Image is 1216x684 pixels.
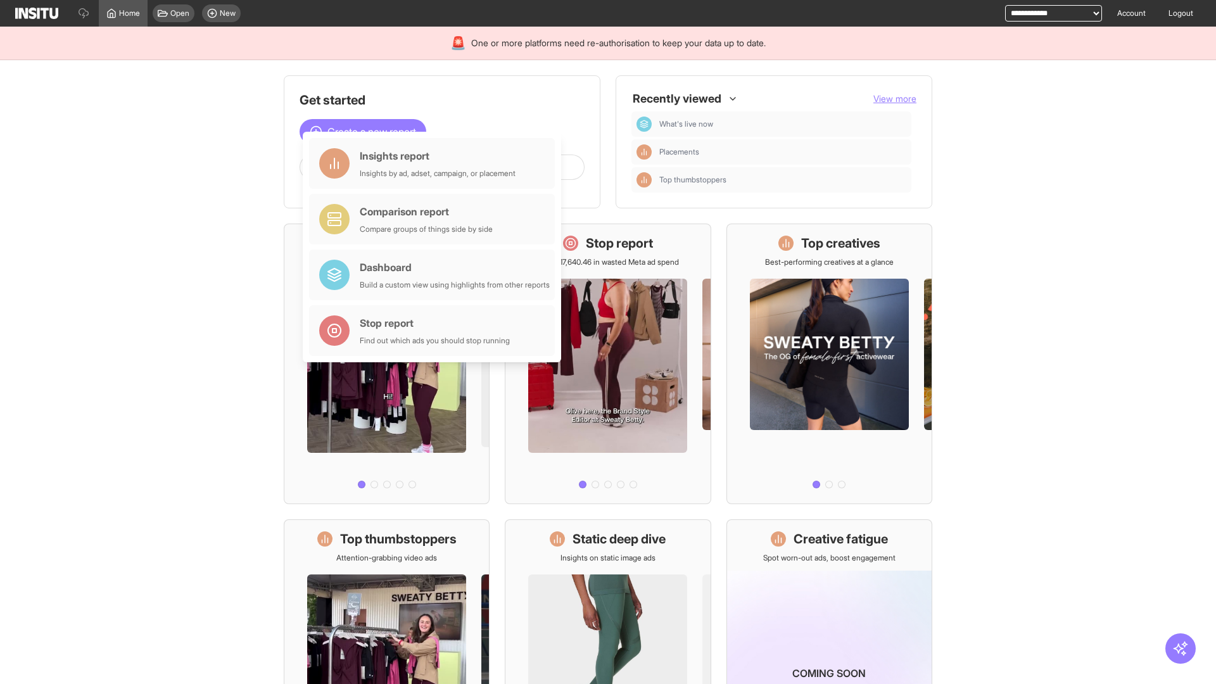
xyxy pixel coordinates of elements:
[636,144,652,160] div: Insights
[560,553,655,563] p: Insights on static image ads
[360,260,550,275] div: Dashboard
[360,168,516,179] div: Insights by ad, adset, campaign, or placement
[360,148,516,163] div: Insights report
[220,8,236,18] span: New
[659,119,713,129] span: What's live now
[119,8,140,18] span: Home
[340,530,457,548] h1: Top thumbstoppers
[636,117,652,132] div: Dashboard
[300,91,585,109] h1: Get started
[360,224,493,234] div: Compare groups of things side by side
[726,224,932,504] a: Top creativesBest-performing creatives at a glance
[300,119,426,144] button: Create a new report
[336,553,437,563] p: Attention-grabbing video ads
[360,336,510,346] div: Find out which ads you should stop running
[327,124,416,139] span: Create a new report
[659,175,906,185] span: Top thumbstoppers
[170,8,189,18] span: Open
[505,224,711,504] a: Stop reportSave £17,640.46 in wasted Meta ad spend
[360,204,493,219] div: Comparison report
[801,234,880,252] h1: Top creatives
[873,93,916,104] span: View more
[15,8,58,19] img: Logo
[537,257,679,267] p: Save £17,640.46 in wasted Meta ad spend
[573,530,666,548] h1: Static deep dive
[586,234,653,252] h1: Stop report
[873,92,916,105] button: View more
[450,34,466,52] div: 🚨
[636,172,652,187] div: Insights
[284,224,490,504] a: What's live nowSee all active ads instantly
[659,119,906,129] span: What's live now
[765,257,894,267] p: Best-performing creatives at a glance
[360,280,550,290] div: Build a custom view using highlights from other reports
[659,147,699,157] span: Placements
[659,175,726,185] span: Top thumbstoppers
[659,147,906,157] span: Placements
[360,315,510,331] div: Stop report
[471,37,766,49] span: One or more platforms need re-authorisation to keep your data up to date.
